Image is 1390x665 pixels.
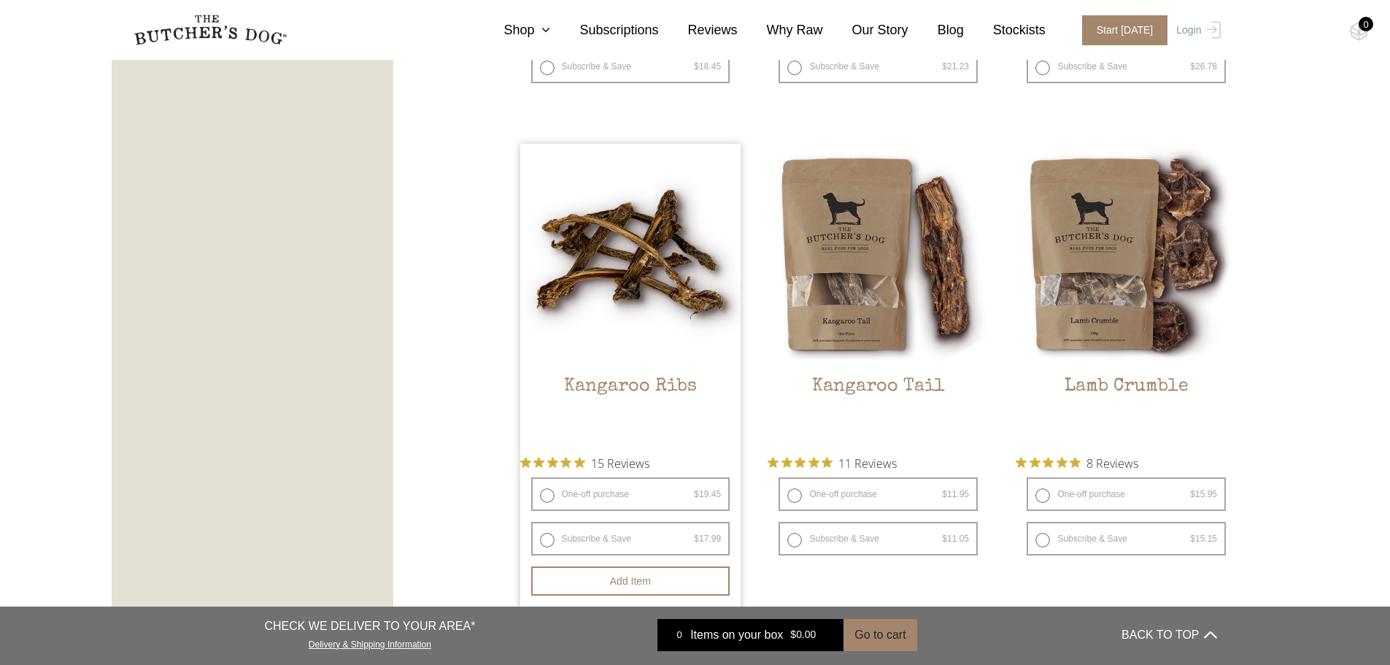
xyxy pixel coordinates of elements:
[657,619,843,651] a: 0 Items on your box $0.00
[694,61,699,72] span: $
[694,489,721,499] bdi: 19.45
[779,522,978,556] label: Subscribe & Save
[694,534,721,544] bdi: 17.99
[779,477,978,511] label: One-off purchase
[264,618,475,635] p: CHECK WE DELIVER TO YOUR AREA*
[694,61,721,72] bdi: 18.45
[690,626,783,644] span: Items on your box
[768,144,989,445] a: Kangaroo TailKangaroo Tail
[768,452,897,474] button: Rated 5 out of 5 stars from 11 reviews. Jump to reviews.
[964,20,1046,40] a: Stockists
[823,20,908,40] a: Our Story
[531,566,730,596] button: Add item
[550,20,658,40] a: Subscriptions
[768,144,989,365] img: Kangaroo Tail
[1067,15,1173,45] a: Start [DATE]
[768,376,989,445] h2: Kangaroo Tail
[1086,452,1138,474] span: 8 Reviews
[1016,452,1138,474] button: Rated 4.9 out of 5 stars from 8 reviews. Jump to reviews.
[1190,534,1217,544] bdi: 15.15
[531,50,730,83] label: Subscribe & Save
[1016,376,1237,445] h2: Lamb Crumble
[668,628,690,642] div: 0
[790,629,796,641] span: $
[659,20,738,40] a: Reviews
[520,144,741,445] a: Kangaroo Ribs
[1082,15,1168,45] span: Start [DATE]
[1173,15,1220,45] a: Login
[1027,50,1226,83] label: Subscribe & Save
[1190,61,1195,72] span: $
[694,534,699,544] span: $
[474,20,550,40] a: Shop
[520,452,649,474] button: Rated 4.9 out of 5 stars from 15 reviews. Jump to reviews.
[1190,61,1217,72] bdi: 26.78
[1121,618,1216,653] button: BACK TO TOP
[1027,522,1226,556] label: Subscribe & Save
[1016,144,1237,365] img: Lamb Crumble
[1190,489,1217,499] bdi: 15.95
[531,477,730,511] label: One-off purchase
[908,20,964,40] a: Blog
[591,452,649,474] span: 15 Reviews
[838,452,897,474] span: 11 Reviews
[1359,17,1373,31] div: 0
[779,50,978,83] label: Subscribe & Save
[694,489,699,499] span: $
[531,522,730,556] label: Subscribe & Save
[520,376,741,445] h2: Kangaroo Ribs
[942,489,947,499] span: $
[942,534,969,544] bdi: 11.05
[942,534,947,544] span: $
[309,636,431,650] a: Delivery & Shipping Information
[942,61,947,72] span: $
[843,619,916,651] button: Go to cart
[1350,22,1368,41] img: TBD_Cart-Empty.png
[1190,534,1195,544] span: $
[942,489,969,499] bdi: 11.95
[1016,144,1237,445] a: Lamb CrumbleLamb Crumble
[790,629,816,641] bdi: 0.00
[738,20,823,40] a: Why Raw
[1190,489,1195,499] span: $
[942,61,969,72] bdi: 21.23
[1027,477,1226,511] label: One-off purchase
